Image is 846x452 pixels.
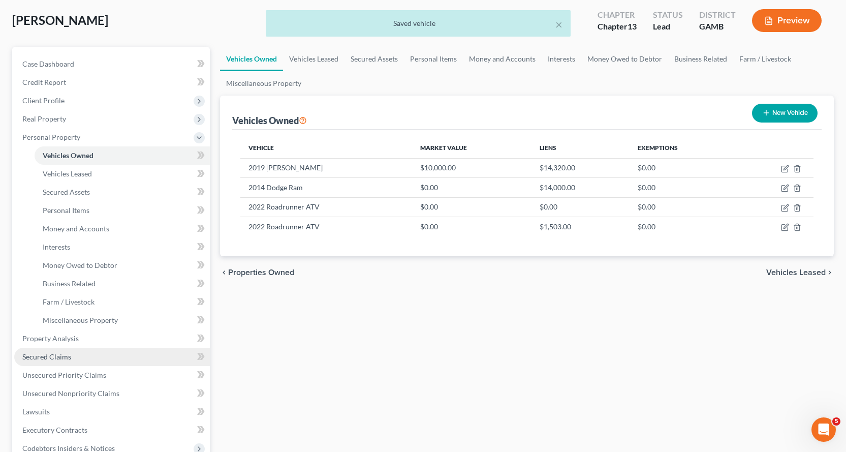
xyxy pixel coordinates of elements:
[22,371,106,379] span: Unsecured Priority Claims
[43,279,96,288] span: Business Related
[22,426,87,434] span: Executory Contracts
[463,47,542,71] a: Money and Accounts
[832,417,840,426] span: 5
[531,158,630,177] td: $14,320.00
[274,18,562,28] div: Saved vehicle
[630,138,736,158] th: Exemptions
[22,352,71,361] span: Secured Claims
[412,158,531,177] td: $10,000.00
[412,178,531,197] td: $0.00
[531,217,630,236] td: $1,503.00
[35,256,210,275] a: Money Owed to Debtor
[14,384,210,403] a: Unsecured Nonpriority Claims
[220,71,307,96] a: Miscellaneous Property
[232,114,307,127] div: Vehicles Owned
[43,151,93,160] span: Vehicles Owned
[653,9,683,21] div: Status
[22,133,80,141] span: Personal Property
[344,47,404,71] a: Secured Assets
[14,55,210,73] a: Case Dashboard
[22,59,74,68] span: Case Dashboard
[404,47,463,71] a: Personal Items
[43,188,90,196] span: Secured Assets
[598,9,637,21] div: Chapter
[35,238,210,256] a: Interests
[22,96,65,105] span: Client Profile
[35,220,210,238] a: Money and Accounts
[14,329,210,348] a: Property Analysis
[826,268,834,277] i: chevron_right
[14,73,210,92] a: Credit Report
[581,47,668,71] a: Money Owed to Debtor
[240,197,412,217] td: 2022 Roadrunner ATV
[752,104,818,123] button: New Vehicle
[412,217,531,236] td: $0.00
[22,78,66,86] span: Credit Report
[22,407,50,416] span: Lawsuits
[22,334,79,343] span: Property Analysis
[14,403,210,421] a: Lawsuits
[752,9,822,32] button: Preview
[43,206,89,215] span: Personal Items
[14,421,210,439] a: Executory Contracts
[43,243,70,251] span: Interests
[733,47,797,71] a: Farm / Livestock
[811,417,836,442] iframe: Intercom live chat
[220,47,283,71] a: Vehicles Owned
[630,178,736,197] td: $0.00
[630,158,736,177] td: $0.00
[699,9,736,21] div: District
[668,47,733,71] a: Business Related
[35,293,210,311] a: Farm / Livestock
[35,183,210,201] a: Secured Assets
[14,366,210,384] a: Unsecured Priority Claims
[531,178,630,197] td: $14,000.00
[240,158,412,177] td: 2019 [PERSON_NAME]
[542,47,581,71] a: Interests
[220,268,294,277] button: chevron_left Properties Owned
[531,138,630,158] th: Liens
[240,178,412,197] td: 2014 Dodge Ram
[35,311,210,329] a: Miscellaneous Property
[43,169,92,178] span: Vehicles Leased
[22,389,119,398] span: Unsecured Nonpriority Claims
[228,268,294,277] span: Properties Owned
[412,197,531,217] td: $0.00
[35,201,210,220] a: Personal Items
[283,47,344,71] a: Vehicles Leased
[766,268,826,277] span: Vehicles Leased
[43,297,95,306] span: Farm / Livestock
[35,165,210,183] a: Vehicles Leased
[630,197,736,217] td: $0.00
[14,348,210,366] a: Secured Claims
[35,275,210,293] a: Business Related
[412,138,531,158] th: Market Value
[22,114,66,123] span: Real Property
[555,18,562,31] button: ×
[43,224,109,233] span: Money and Accounts
[531,197,630,217] td: $0.00
[240,138,412,158] th: Vehicle
[766,268,834,277] button: Vehicles Leased chevron_right
[43,316,118,324] span: Miscellaneous Property
[43,261,117,269] span: Money Owed to Debtor
[220,268,228,277] i: chevron_left
[35,146,210,165] a: Vehicles Owned
[240,217,412,236] td: 2022 Roadrunner ATV
[630,217,736,236] td: $0.00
